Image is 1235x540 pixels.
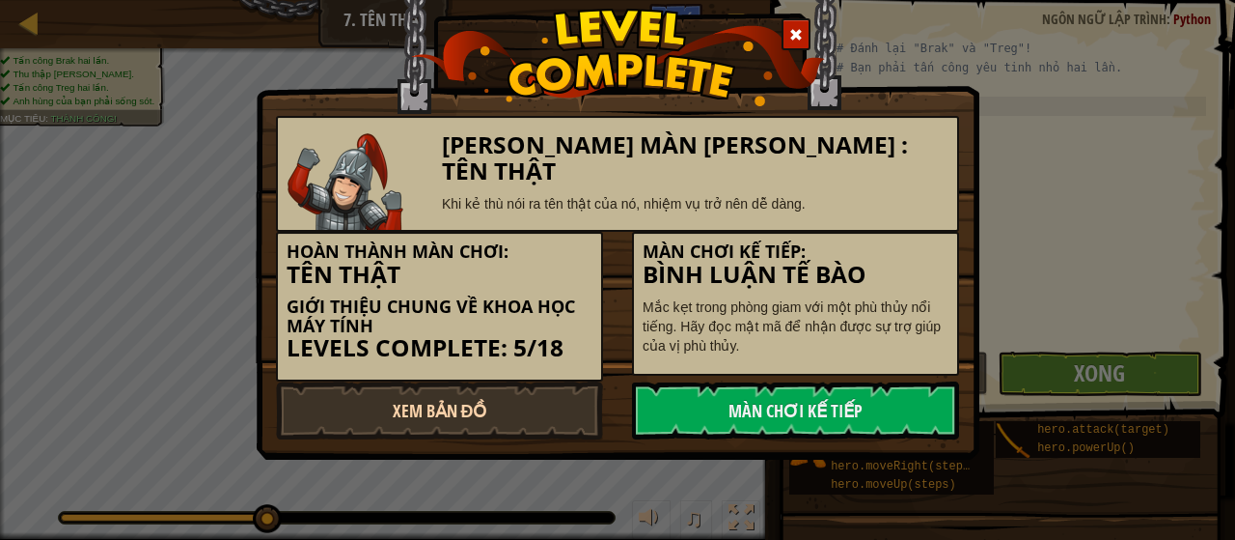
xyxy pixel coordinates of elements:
[287,298,592,336] h5: Giới thiệu chung về Khoa học máy tính
[276,382,603,440] a: Xem Bản Đồ
[643,242,948,262] h5: Màn chơi kế tiếp:
[643,262,948,288] h3: Bình luận Tế bào
[442,194,948,213] div: Khi kẻ thù nói ra tên thật của nó, nhiệm vụ trở nên dễ dàng.
[287,335,592,361] h3: Levels Complete: 5/18
[287,242,592,262] h5: Hoàn thành màn chơi:
[643,298,948,355] p: Mắc kẹt trong phòng giam với một phù thủy nổi tiếng. Hãy đọc mật mã để nhận được sự trợ giúp của ...
[632,382,959,440] a: Màn chơi kế tiếp
[287,262,592,288] h3: Tên Thật
[288,133,403,230] img: samurai.png
[411,9,825,106] img: level_complete.png
[442,132,948,185] h3: [PERSON_NAME] màn [PERSON_NAME] : Tên Thật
